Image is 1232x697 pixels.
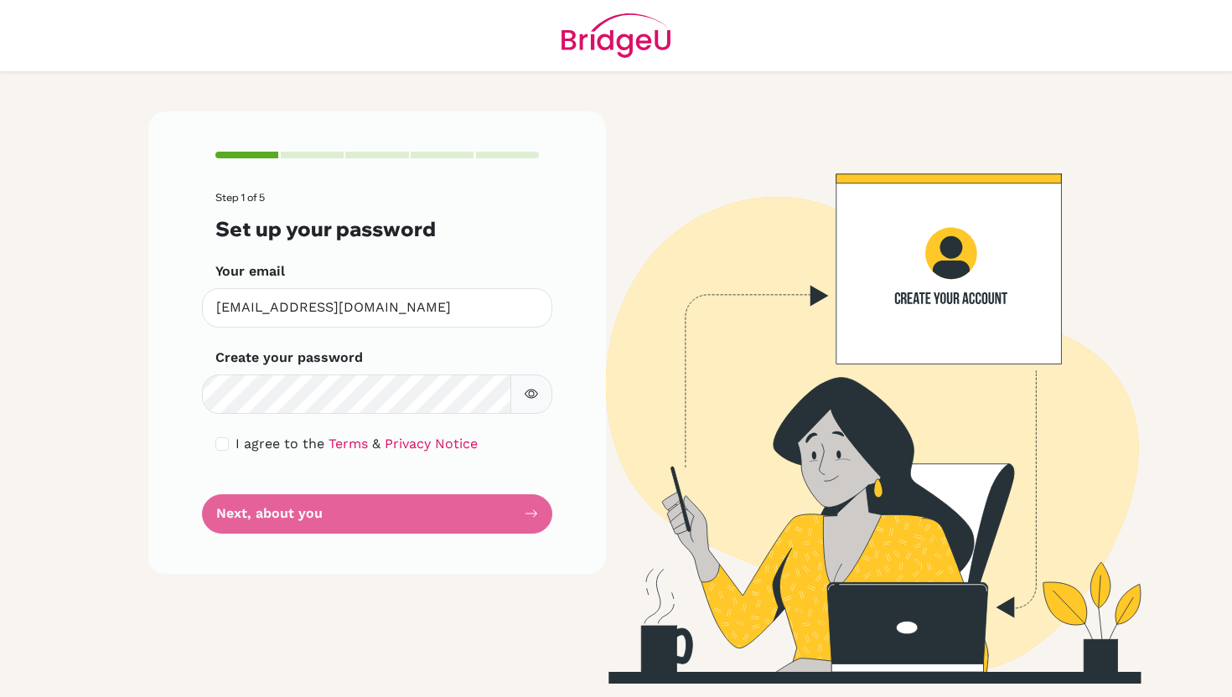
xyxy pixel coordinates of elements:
label: Create your password [215,348,363,368]
a: Privacy Notice [385,436,478,452]
h3: Set up your password [215,217,539,241]
label: Your email [215,261,285,281]
span: Step 1 of 5 [215,191,265,204]
input: Insert your email* [202,288,552,328]
span: & [372,436,380,452]
span: I agree to the [236,436,324,452]
a: Terms [329,436,368,452]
